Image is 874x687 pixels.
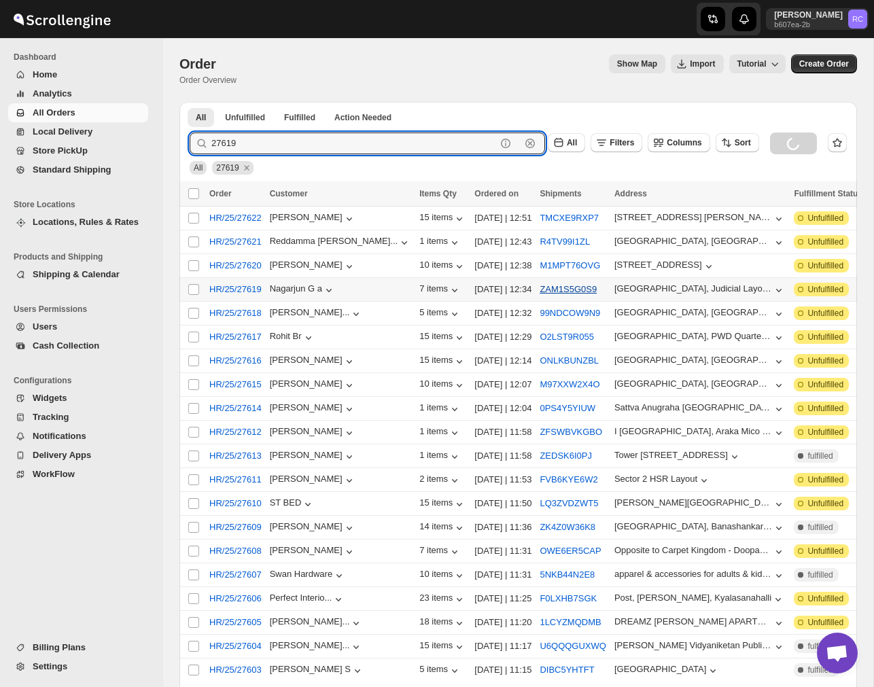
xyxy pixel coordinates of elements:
span: WorkFlow [33,469,75,479]
button: 5 items [419,307,461,321]
div: [GEOGRAPHIC_DATA], [GEOGRAPHIC_DATA] [614,307,773,317]
span: All Orders [33,107,75,118]
button: [PERSON_NAME]... [270,616,364,630]
button: 15 items [419,355,466,368]
span: Unfulfilled [807,213,843,224]
button: HR/25/27605 [201,612,270,633]
span: HR/25/27614 [209,402,262,415]
div: [DATE] | 12:34 [474,283,531,296]
div: 5 items [419,664,461,677]
button: LQ3ZVDZWT5 [540,498,598,508]
button: I [GEOGRAPHIC_DATA], Araka Mico Layout, Arekere [614,426,786,440]
span: Unfulfilled [807,403,843,414]
button: [PERSON_NAME] [270,426,356,440]
span: HR/25/27622 [209,211,262,225]
button: WorkFlow [8,465,148,484]
button: Tower [STREET_ADDRESS] [614,450,741,463]
span: Unfulfilled [807,379,843,390]
button: HR/25/27603 [201,659,270,681]
span: HR/25/27608 [209,544,262,558]
span: Sort [735,138,751,147]
button: Map action label [609,54,665,73]
button: 18 items [419,616,466,630]
button: HR/25/27617 [201,326,270,348]
div: [STREET_ADDRESS] [614,260,702,270]
span: All [567,138,577,147]
button: Import [671,54,723,73]
button: Billing Plans [8,638,148,657]
button: ZK4Z0W36K8 [540,522,595,532]
span: HR/25/27607 [209,568,262,582]
button: 5NKB44N2E8 [540,569,595,580]
button: [GEOGRAPHIC_DATA], Judicial Layout, [GEOGRAPHIC_DATA] [614,283,786,297]
button: [GEOGRAPHIC_DATA] [614,664,720,677]
button: Sector 2 HSR Layout [614,474,711,487]
button: 10 items [419,260,466,273]
div: [GEOGRAPHIC_DATA], [GEOGRAPHIC_DATA] [614,236,773,246]
img: ScrollEngine [11,2,113,36]
button: HR/25/27620 [201,255,270,277]
span: Filters [610,138,634,147]
span: Fulfillment Status [794,189,862,198]
button: 7 items [419,283,461,297]
button: OWE6ER5CAP [540,546,601,556]
button: 14 items [419,521,466,535]
span: Configurations [14,375,154,386]
p: Order Overview [179,75,237,86]
button: 15 items [419,497,466,511]
button: HR/25/27604 [201,635,270,657]
span: Tracking [33,412,69,422]
div: Sector 2 HSR Layout [614,474,697,484]
button: M97XXW2X4O [540,379,599,389]
div: [PERSON_NAME] [270,402,356,416]
span: Shipments [540,189,581,198]
div: [STREET_ADDRESS] [PERSON_NAME] Layout [GEOGRAPHIC_DATA] [614,212,773,222]
button: 2 items [419,474,461,487]
span: Delivery Apps [33,450,91,460]
button: 15 items [419,640,466,654]
text: RC [852,15,863,23]
div: [PERSON_NAME]... [270,616,350,627]
div: [PERSON_NAME] [270,355,356,368]
span: HR/25/27611 [209,473,262,487]
input: Press enter after typing | Search Eg.HR/25/27622 [211,133,496,154]
button: [STREET_ADDRESS] [PERSON_NAME] Layout [GEOGRAPHIC_DATA] [614,212,786,226]
div: [PERSON_NAME]... [270,307,350,317]
button: Unfulfilled [217,108,273,127]
span: Products and Shipping [14,251,154,262]
span: Unfulfilled [807,284,843,295]
div: [DATE] | 11:58 [474,449,531,463]
button: Sort [716,133,759,152]
button: F0LXHB7SGK [540,593,597,603]
div: [DATE] | 12:51 [474,211,531,225]
span: fulfilled [807,641,833,652]
span: fulfilled [807,451,833,461]
button: HR/25/27615 [201,374,270,395]
span: Unfulfilled [807,593,843,604]
button: 23 items [419,593,466,606]
div: Swan Hardware [270,569,347,582]
div: [PERSON_NAME][GEOGRAPHIC_DATA] [GEOGRAPHIC_DATA][PERSON_NAME] [614,497,773,508]
div: [PERSON_NAME] [270,450,356,463]
button: Shipping & Calendar [8,265,148,284]
span: Unfulfilled [807,332,843,342]
button: [PERSON_NAME] [270,260,356,273]
button: [PERSON_NAME]... [270,640,364,654]
button: 1 items [419,402,461,416]
span: Unfulfilled [807,308,843,319]
span: Order [179,56,215,71]
button: [PERSON_NAME] [270,212,356,226]
button: [GEOGRAPHIC_DATA], [GEOGRAPHIC_DATA] [614,236,786,249]
button: 10 items [419,569,466,582]
button: [PERSON_NAME] [270,474,356,487]
div: [GEOGRAPHIC_DATA], [GEOGRAPHIC_DATA] [614,378,773,389]
button: Widgets [8,389,148,408]
button: [GEOGRAPHIC_DATA], [GEOGRAPHIC_DATA] [614,307,786,321]
button: FVB6KYE6W2 [540,474,597,485]
button: Clear [523,137,537,150]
